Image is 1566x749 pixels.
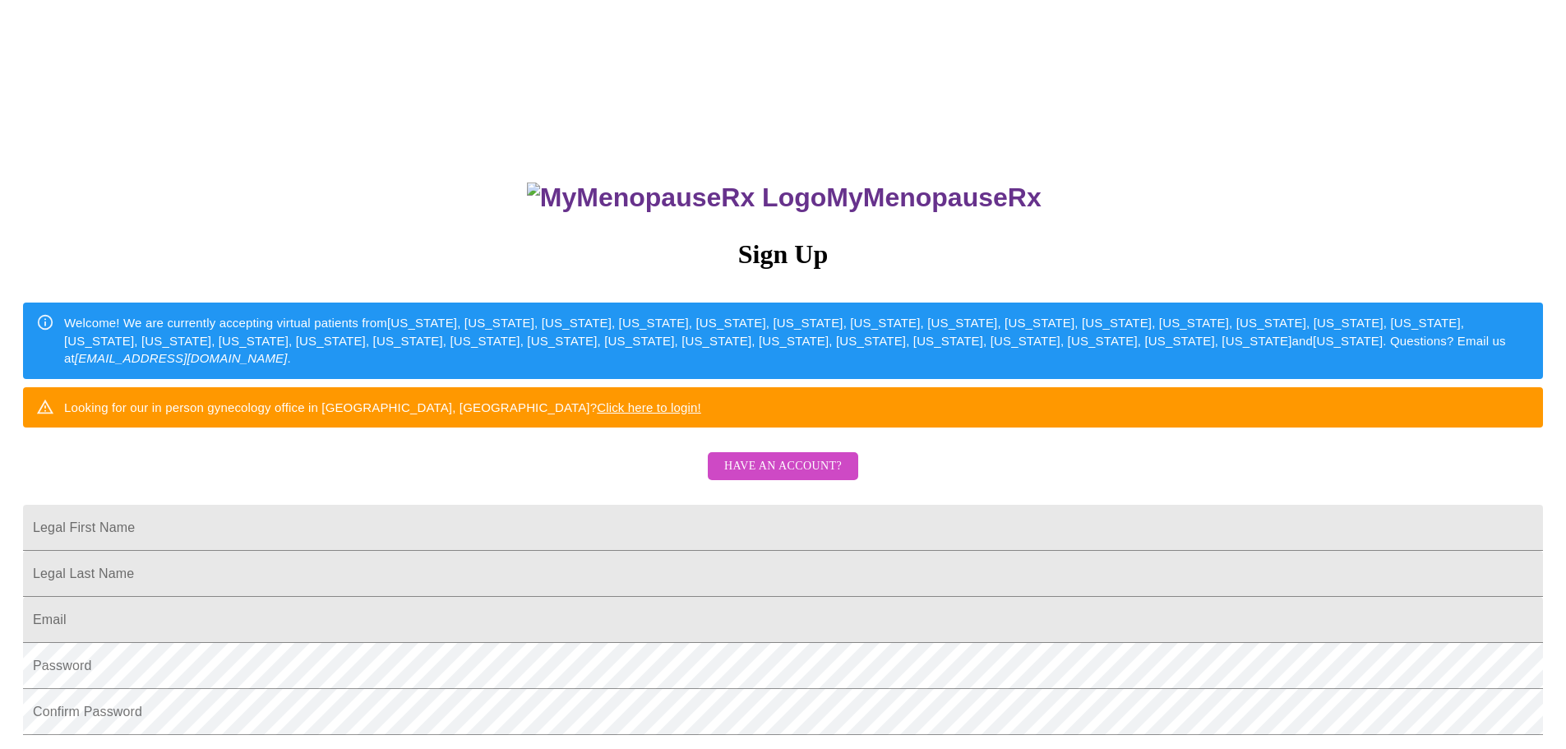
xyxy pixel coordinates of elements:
h3: MyMenopauseRx [25,183,1544,213]
img: MyMenopauseRx Logo [527,183,826,213]
div: Welcome! We are currently accepting virtual patients from [US_STATE], [US_STATE], [US_STATE], [US... [64,307,1530,373]
button: Have an account? [708,452,858,481]
span: Have an account? [724,456,842,477]
em: [EMAIL_ADDRESS][DOMAIN_NAME] [75,351,288,365]
a: Have an account? [704,470,862,484]
a: Click here to login! [597,400,701,414]
div: Looking for our in person gynecology office in [GEOGRAPHIC_DATA], [GEOGRAPHIC_DATA]? [64,392,701,423]
h3: Sign Up [23,239,1543,270]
